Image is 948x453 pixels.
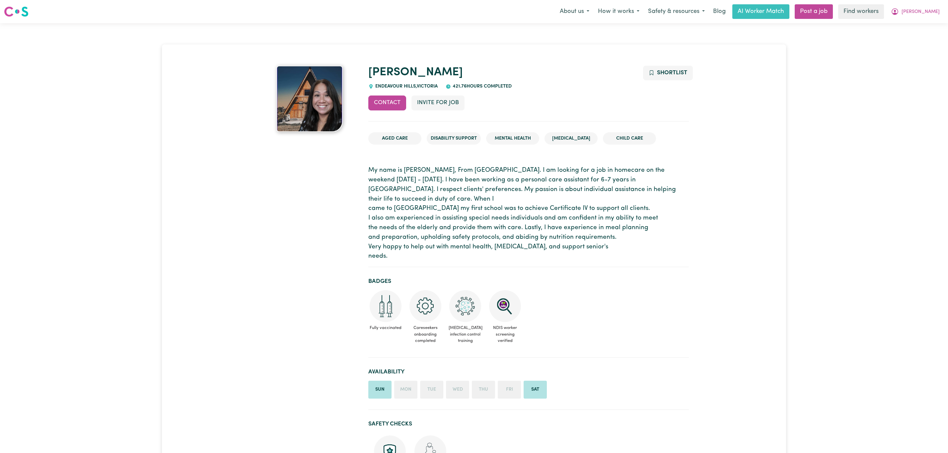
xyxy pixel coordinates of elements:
button: My Account [887,5,944,19]
h2: Badges [368,278,689,285]
a: AI Worker Match [732,4,789,19]
li: Aged Care [368,132,421,145]
span: NDIS worker screening verified [488,322,522,347]
a: Blog [709,4,730,19]
button: Invite for Job [411,96,465,110]
h2: Safety Checks [368,421,689,427]
li: Unavailable on Thursday [472,381,495,399]
img: CS Academy: COVID-19 Infection Control Training course completed [449,290,481,322]
li: Available on Sunday [368,381,392,399]
span: 421.76 hours completed [451,84,512,89]
button: Contact [368,96,406,110]
li: Unavailable on Monday [394,381,417,399]
li: [MEDICAL_DATA] [545,132,598,145]
h2: Availability [368,368,689,375]
span: [MEDICAL_DATA] infection control training [448,322,482,347]
a: Sara 's profile picture' [259,66,360,132]
li: Unavailable on Tuesday [420,381,443,399]
img: Careseekers logo [4,6,29,18]
li: Available on Saturday [524,381,547,399]
img: CS Academy: Careseekers Onboarding course completed [409,290,441,322]
a: Find workers [838,4,884,19]
a: Careseekers logo [4,4,29,19]
button: Safety & resources [644,5,709,19]
li: Unavailable on Wednesday [446,381,469,399]
span: Shortlist [657,70,687,76]
span: ENDEAVOUR HILLS , Victoria [374,84,438,89]
img: NDIS Worker Screening Verified [489,290,521,322]
a: Post a job [795,4,833,19]
button: About us [555,5,594,19]
li: Mental Health [486,132,539,145]
span: Careseekers onboarding completed [408,322,443,347]
a: [PERSON_NAME] [368,67,463,78]
li: Unavailable on Friday [498,381,521,399]
span: Fully vaccinated [368,322,403,334]
li: Disability Support [427,132,481,145]
img: Sara [276,66,343,132]
img: Care and support worker has received 2 doses of COVID-19 vaccine [370,290,401,322]
button: Add to shortlist [643,66,693,80]
p: My name is [PERSON_NAME], From [GEOGRAPHIC_DATA]. I am looking for a job in homecare on the weeke... [368,166,689,261]
button: How it works [594,5,644,19]
span: [PERSON_NAME] [902,8,940,16]
li: Child care [603,132,656,145]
